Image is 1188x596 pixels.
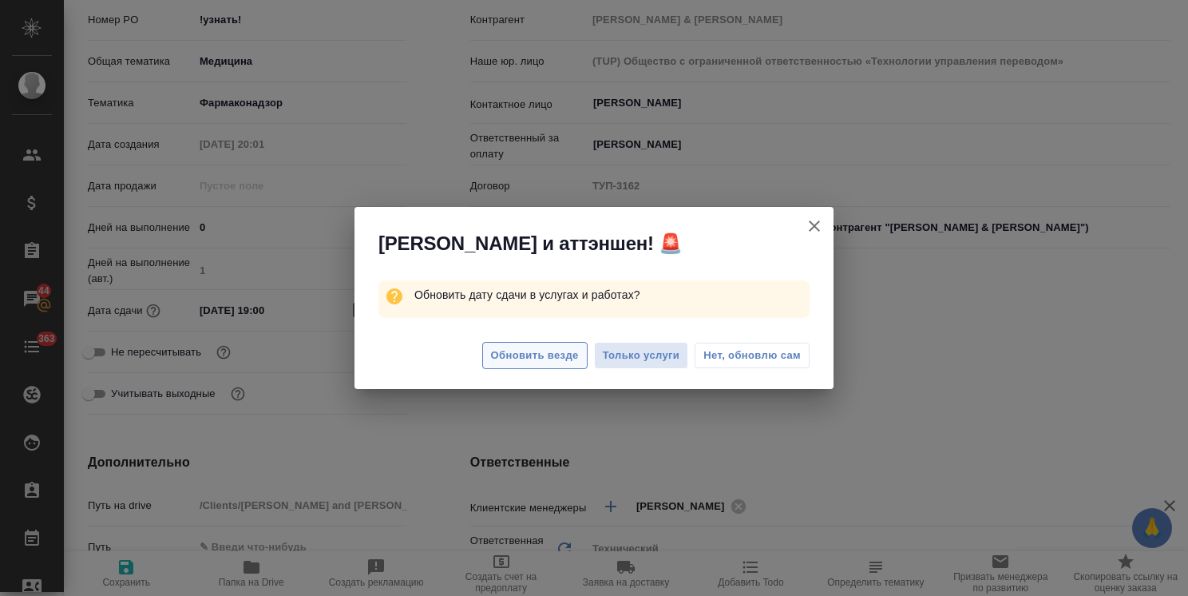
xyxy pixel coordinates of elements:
span: Только услуги [603,347,680,365]
span: Обновить везде [491,347,579,365]
button: Обновить везде [482,342,588,370]
span: Нет, обновлю сам [703,348,801,364]
button: Только услуги [594,342,689,370]
button: Нет, обновлю сам [695,343,810,368]
span: [PERSON_NAME] и аттэншен! 🚨 [378,231,683,256]
p: Обновить дату сдачи в услугах и работах? [414,280,810,309]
